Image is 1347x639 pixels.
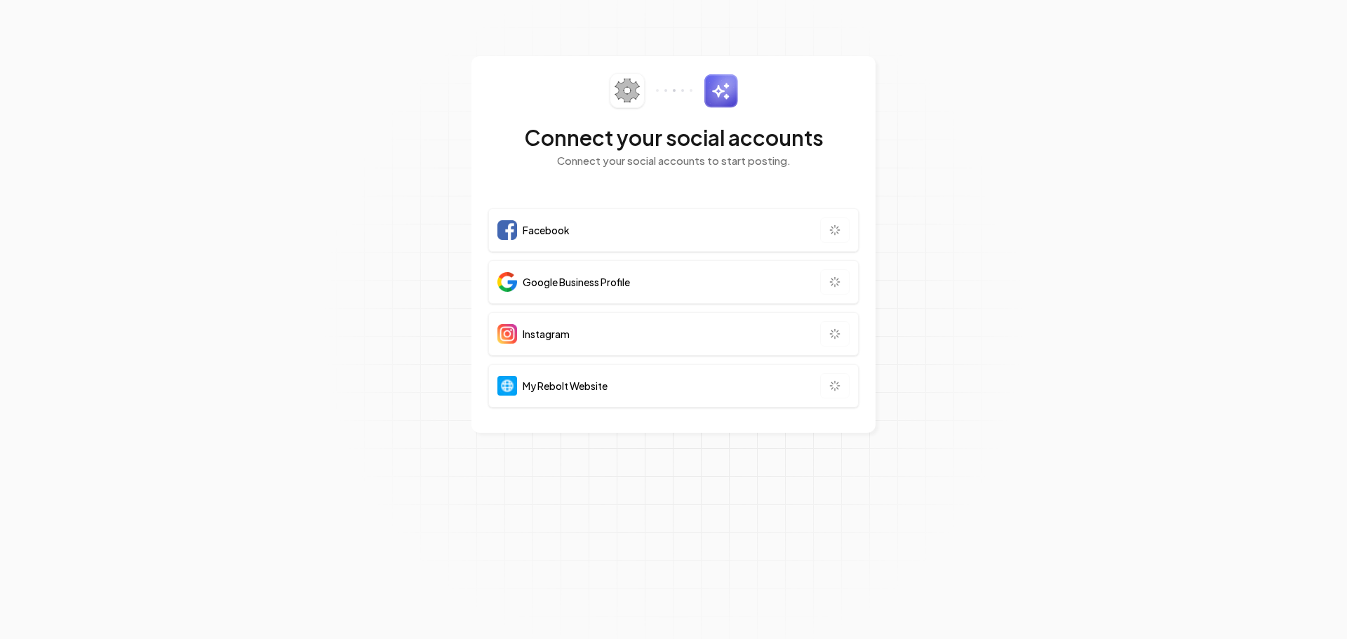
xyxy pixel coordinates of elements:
[523,379,608,393] span: My Rebolt Website
[497,220,517,240] img: Facebook
[523,327,570,341] span: Instagram
[523,223,570,237] span: Facebook
[497,376,517,396] img: Website
[656,89,692,92] img: connector-dots.svg
[488,153,859,169] p: Connect your social accounts to start posting.
[497,272,517,292] img: Google
[523,275,630,289] span: Google Business Profile
[704,74,738,108] img: sparkles.svg
[497,324,517,344] img: Instagram
[488,125,859,150] h2: Connect your social accounts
